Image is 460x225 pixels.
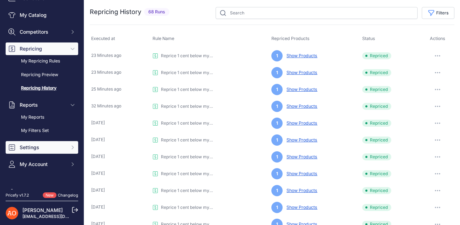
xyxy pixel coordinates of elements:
span: 1 [271,134,283,146]
span: 1 [271,202,283,213]
button: Filters [422,7,454,19]
span: 1 [271,67,283,78]
span: 23 Minutes ago [91,53,121,58]
a: [PERSON_NAME] [22,207,63,213]
p: Reprice 1 cent below my cheapest competito [161,137,214,143]
span: 25 Minutes ago [91,86,121,92]
a: Reprice 1 cent below my cheapest competito [153,104,214,109]
span: 1 [271,101,283,112]
span: Repriced [362,153,391,160]
span: Repricing [20,45,66,52]
a: Reprice 1 cent below my cheapest competito [153,171,214,177]
span: Settings [20,144,66,151]
span: Rule Name [153,36,174,41]
a: Show Products [284,154,317,159]
p: Reprice 1 cent below my cheapest competito [161,53,214,59]
span: Repriced [362,52,391,59]
div: Pricefy v1.7.2 [6,192,29,198]
a: Reprice 1 cent below my cheapest competito [153,70,214,75]
button: Reports [6,99,78,111]
a: Show Products [284,188,317,193]
span: Repriced [362,204,391,211]
span: [DATE] [91,137,105,142]
span: My Account [20,161,66,168]
span: Status [362,36,375,41]
a: Show Products [284,53,317,58]
a: Show Products [284,120,317,126]
button: Repricing [6,42,78,55]
span: 68 Runs [144,8,169,16]
a: Show Products [284,70,317,75]
a: Reprice 1 cent below my cheapest competito [153,188,214,193]
p: Reprice 1 cent below my cheapest competito [161,120,214,126]
input: Search [216,7,418,19]
span: Repriced Products [271,36,310,41]
span: 1 [271,168,283,179]
a: Reprice 1 cent below my cheapest competito [153,87,214,92]
span: 32 Minutes ago [91,103,121,108]
a: Repricing Preview [6,69,78,81]
span: Repriced [362,103,391,110]
span: [DATE] [91,187,105,193]
span: 23 Minutes ago [91,70,121,75]
button: Settings [6,141,78,154]
a: Show Products [284,87,317,92]
h2: Repricing History [90,7,141,17]
a: Show Products [284,171,317,176]
a: My Filters Set [6,125,78,137]
a: Reprice 1 cent below my cheapest competito [153,154,214,160]
a: Repricing History [6,82,78,94]
span: 1 [271,151,283,163]
span: 1 [271,185,283,196]
p: Reprice 1 cent below my cheapest competito [161,188,214,193]
a: Show Products [284,137,317,143]
a: [EMAIL_ADDRESS][DOMAIN_NAME] [22,214,96,219]
a: My Repricing Rules [6,55,78,67]
p: Reprice 1 cent below my cheapest competito [161,171,214,177]
span: [DATE] [91,154,105,159]
span: [DATE] [91,120,105,125]
span: Competitors [20,28,66,35]
a: Show Products [284,205,317,210]
p: Reprice 1 cent below my cheapest competito [161,104,214,109]
span: Repriced [362,187,391,194]
span: Repriced [362,86,391,93]
span: [DATE] [91,204,105,210]
span: Actions [430,36,445,41]
span: 1 [271,84,283,95]
a: Reprice 1 cent below my cheapest competito [153,205,214,210]
span: Repriced [362,120,391,127]
span: 1 [271,50,283,61]
a: Show Products [284,104,317,109]
span: Repriced [362,69,391,76]
span: Executed at [91,36,115,41]
p: Reprice 1 cent below my cheapest competito [161,70,214,75]
span: Repriced [362,137,391,144]
span: [DATE] [91,171,105,176]
a: Changelog [58,193,78,198]
span: Repriced [362,170,391,177]
button: My Account [6,158,78,171]
button: Competitors [6,26,78,38]
a: Reprice 1 cent below my cheapest competito [153,137,214,143]
span: New [43,192,56,198]
p: Reprice 1 cent below my cheapest competito [161,205,214,210]
a: Alerts [6,186,78,199]
p: Reprice 1 cent below my cheapest competito [161,154,214,160]
a: My Catalog [6,9,78,21]
a: Reprice 1 cent below my cheapest competito [153,53,214,59]
a: My Reports [6,111,78,124]
a: Reprice 1 cent below my cheapest competito [153,120,214,126]
span: 1 [271,118,283,129]
span: Reports [20,101,66,108]
p: Reprice 1 cent below my cheapest competito [161,87,214,92]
